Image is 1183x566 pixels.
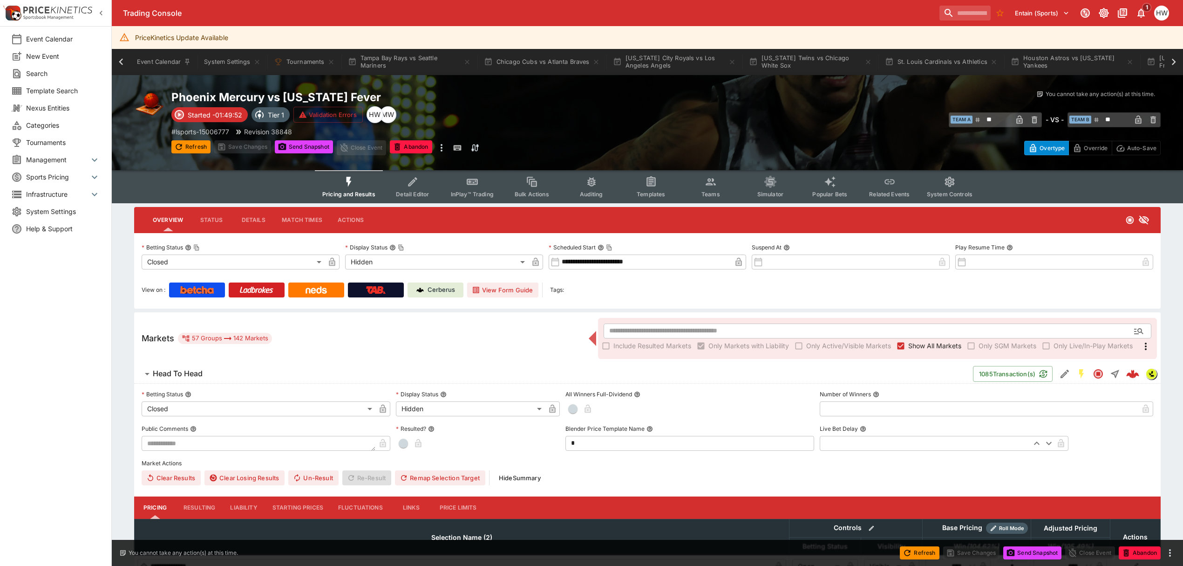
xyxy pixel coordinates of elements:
[342,470,391,485] span: Re-Result
[193,244,200,251] button: Copy To Clipboard
[421,532,503,543] span: Selection Name (2)
[345,255,528,269] div: Hidden
[493,470,546,485] button: HideSummary
[380,106,396,123] div: Michael Wilczynski
[171,127,229,137] p: Copy To Clipboard
[1119,546,1161,559] button: Abandon
[1093,368,1104,380] svg: Closed
[204,470,285,485] button: Clear Losing Results
[1054,341,1133,351] span: Only Live/In-Play Markets
[1056,366,1073,382] button: Edit Detail
[783,244,790,251] button: Suspend At
[134,365,973,383] button: Head To Head
[927,191,972,198] span: System Controls
[708,341,789,351] span: Only Markets with Liability
[879,49,1003,75] button: St. Louis Cardinals vs Athletics
[1126,367,1139,380] div: c66c81d3-45ba-49e7-9f44-f3af8f416390
[1110,519,1160,555] th: Actions
[396,425,426,433] p: Resulted?
[306,286,326,294] img: Neds
[1084,143,1108,153] p: Override
[26,138,100,147] span: Tournaments
[565,425,645,433] p: Blender Price Template Name
[908,341,961,351] span: Show All Markets
[1077,5,1094,21] button: Connected to PK
[1130,323,1147,339] button: Open
[634,391,640,398] button: All Winners Full-Dividend
[646,426,653,432] button: Blender Price Template Name
[268,110,284,120] p: Tier 1
[26,103,100,113] span: Nexus Entities
[293,107,363,123] button: Validation Errors
[1069,116,1091,124] span: Team B
[367,106,383,123] div: Harry Walker
[390,497,432,519] button: Links
[1125,215,1135,225] svg: Closed
[390,142,432,151] span: Mark an event as closed and abandoned.
[232,209,274,231] button: Details
[938,522,986,534] div: Base Pricing
[606,244,612,251] button: Copy To Clipboard
[416,286,424,294] img: Cerberus
[389,244,396,251] button: Display StatusCopy To Clipboard
[135,29,228,46] div: PriceKinetics Update Available
[288,470,338,485] button: Un-Result
[789,519,922,537] th: Controls
[478,49,605,75] button: Chicago Cubs vs Atlanta Braves
[637,191,665,198] span: Templates
[869,191,910,198] span: Related Events
[1123,365,1142,383] a: c66c81d3-45ba-49e7-9f44-f3af8f416390
[142,401,375,416] div: Closed
[145,209,190,231] button: Overview
[565,390,632,398] p: All Winners Full-Dividend
[1146,369,1156,379] img: lsports
[1095,5,1112,21] button: Toggle light/dark mode
[1107,366,1123,382] button: Straight
[190,209,232,231] button: Status
[812,191,847,198] span: Popular Bets
[995,525,1028,532] span: Roll Mode
[1090,366,1107,382] button: Closed
[275,140,333,153] button: Send Snapshot
[142,283,165,297] label: View on :
[1003,546,1061,559] button: Send Snapshot
[26,51,100,61] span: New Event
[1114,5,1131,21] button: Documentation
[1154,6,1169,21] div: Harrison Walker
[1009,6,1075,21] button: Select Tenant
[865,522,877,534] button: Bulk edit
[613,341,691,351] span: Include Resulted Markets
[244,127,292,137] p: Revision 38848
[598,244,604,251] button: Scheduled StartCopy To Clipboard
[26,86,100,96] span: Template Search
[1119,547,1161,557] span: Mark an event as closed and abandoned.
[396,390,438,398] p: Display Status
[549,243,596,251] p: Scheduled Start
[1031,519,1110,537] th: Adjusted Pricing
[873,391,879,398] button: Number of Winners
[3,4,21,22] img: PriceKinetics Logo
[428,285,455,295] p: Cerberus
[265,497,331,519] button: Starting Prices
[1112,141,1161,155] button: Auto-Save
[26,69,100,78] span: Search
[820,390,871,398] p: Number of Winners
[1040,143,1065,153] p: Overtype
[26,172,89,182] span: Sports Pricing
[131,49,197,75] button: Event Calendar
[26,224,100,234] span: Help & Support
[408,283,463,297] a: Cerberus
[142,243,183,251] p: Betting Status
[951,116,972,124] span: Team A
[123,8,936,18] div: Trading Console
[198,49,266,75] button: System Settings
[806,341,891,351] span: Only Active/Visible Markets
[436,140,447,155] button: more
[986,523,1028,534] div: Show/hide Price Roll mode configuration.
[440,391,447,398] button: Display Status
[396,191,429,198] span: Detail Editor
[1005,49,1139,75] button: Houston Astros vs [US_STATE] Yankees
[190,426,197,432] button: Public Comments
[223,497,265,519] button: Liability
